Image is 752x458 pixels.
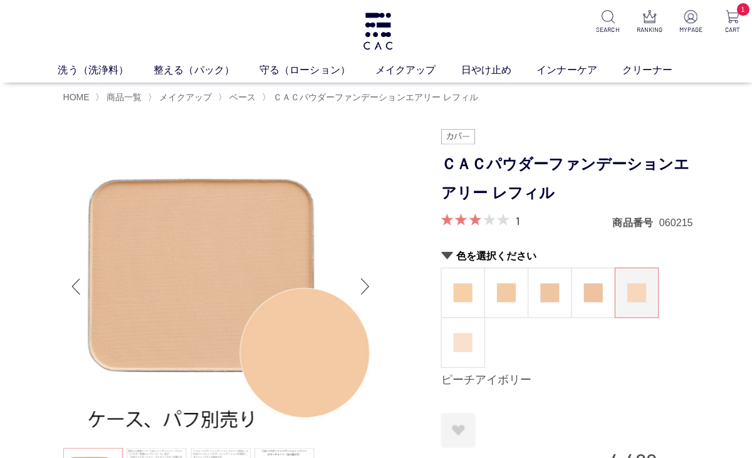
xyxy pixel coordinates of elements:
[360,13,392,49] img: logo
[439,150,689,206] h1: ＣＡＣパウダーファンデーションエアリー レフィル
[153,62,258,77] a: 整える（パック）
[156,91,211,101] a: メイクアップ
[534,62,619,77] a: インナーケア
[619,62,694,77] a: クリーナー
[494,282,513,301] img: マカダミアオークル
[439,371,689,386] div: ピーチアイボリー
[260,91,479,103] li: 〉
[483,267,525,316] a: マカダミアオークル
[610,215,656,228] dt: 商品番号
[258,62,373,77] a: 守る（ローション）
[451,331,470,350] img: ピーチベージュ
[63,91,89,101] a: HOME
[633,25,659,34] p: RANKING
[373,62,459,77] a: メイクアップ
[482,266,526,316] dl: マカダミアオークル
[612,266,655,316] dl: ピーチアイボリー
[217,91,258,103] li: 〉
[439,266,483,316] dl: ココナッツオークル
[58,62,153,77] a: 洗う（洗浄料）
[439,411,473,445] a: お気に入りに登録する
[733,3,746,16] span: 1
[459,62,534,77] a: 日やけ止め
[226,91,254,101] a: ベース
[439,267,482,316] a: ココナッツオークル
[351,260,376,310] div: Next slide
[633,10,659,34] a: RANKING
[592,25,618,34] p: SEARCH
[624,282,643,301] img: ピーチアイボリー
[451,282,470,301] img: ココナッツオークル
[716,25,742,34] p: CART
[674,10,701,34] a: MYPAGE
[269,91,476,101] a: ＣＡＣパウダーファンデーションエアリー レフィル
[716,10,742,34] a: 1 CART
[592,10,618,34] a: SEARCH
[147,91,214,103] li: 〉
[439,316,482,365] a: ピーチベージュ
[439,316,483,366] dl: ピーチベージュ
[656,215,689,228] dd: 060215
[159,91,211,101] span: メイクアップ
[568,266,612,316] dl: アーモンドオークル
[106,91,141,101] span: 商品一覧
[103,91,141,101] a: 商品一覧
[674,25,701,34] p: MYPAGE
[581,282,600,301] img: アーモンドオークル
[538,282,556,301] img: ヘーゼルオークル
[525,266,569,316] dl: ヘーゼルオークル
[439,128,473,143] img: カバー
[63,128,376,442] img: ＣＡＣパウダーファンデーション エアリー レフィル マカダミアオークル
[526,267,568,316] a: ヘーゼルオークル
[63,260,88,310] div: Previous slide
[439,248,689,261] h2: 色を選択ください
[513,212,517,226] a: 1
[569,267,612,316] a: アーモンドオークル
[271,91,476,101] span: ＣＡＣパウダーファンデーションエアリー レフィル
[95,91,144,103] li: 〉
[228,91,254,101] span: ベース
